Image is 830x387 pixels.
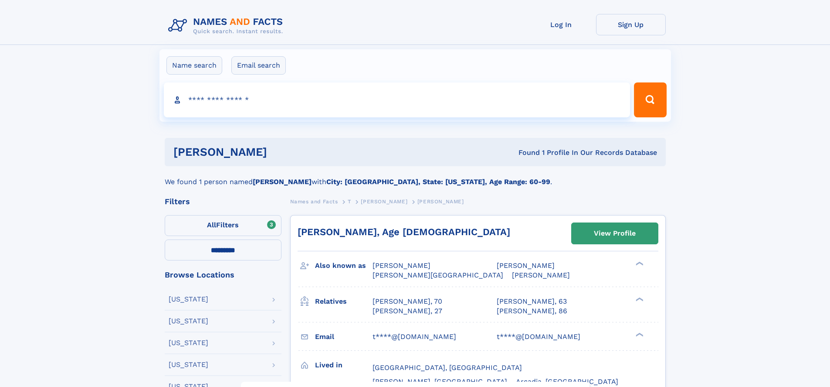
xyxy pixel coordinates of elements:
div: Filters [165,198,281,205]
div: ❯ [634,296,644,302]
span: [PERSON_NAME][GEOGRAPHIC_DATA] [373,271,503,279]
h1: [PERSON_NAME] [173,147,393,158]
div: Browse Locations [165,271,281,279]
button: Search Button [634,82,666,117]
a: Sign Up [596,14,666,35]
div: ❯ [634,261,644,267]
input: search input [164,82,630,117]
div: We found 1 person named with . [165,166,666,187]
label: Filters [165,215,281,236]
b: [PERSON_NAME] [253,178,312,186]
a: [PERSON_NAME], 27 [373,306,442,316]
a: [PERSON_NAME] [361,196,407,207]
span: [PERSON_NAME] [512,271,570,279]
div: [US_STATE] [169,296,208,303]
a: T [348,196,351,207]
span: [PERSON_NAME] [361,199,407,205]
div: ❯ [634,332,644,337]
span: [PERSON_NAME] [373,261,430,270]
label: Email search [231,56,286,75]
div: [US_STATE] [169,361,208,368]
div: [US_STATE] [169,339,208,346]
a: [PERSON_NAME], 63 [497,297,567,306]
a: View Profile [572,223,658,244]
h3: Relatives [315,294,373,309]
div: View Profile [594,223,636,243]
div: Found 1 Profile In Our Records Database [393,148,657,158]
span: [PERSON_NAME] [417,199,464,205]
a: [PERSON_NAME], 70 [373,297,442,306]
label: Name search [166,56,222,75]
img: Logo Names and Facts [165,14,290,38]
a: Names and Facts [290,196,338,207]
span: [PERSON_NAME] [497,261,555,270]
span: T [348,199,351,205]
a: [PERSON_NAME], 86 [497,306,567,316]
b: City: [GEOGRAPHIC_DATA], State: [US_STATE], Age Range: 60-99 [326,178,550,186]
h3: Also known as [315,258,373,273]
span: [PERSON_NAME], [GEOGRAPHIC_DATA] [373,377,507,386]
div: [US_STATE] [169,318,208,325]
a: [PERSON_NAME], Age [DEMOGRAPHIC_DATA] [298,226,510,237]
a: Log In [526,14,596,35]
h3: Email [315,329,373,344]
span: All [207,221,216,229]
span: [GEOGRAPHIC_DATA], [GEOGRAPHIC_DATA] [373,363,522,372]
span: Arcadia, [GEOGRAPHIC_DATA] [516,377,618,386]
h3: Lived in [315,358,373,373]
